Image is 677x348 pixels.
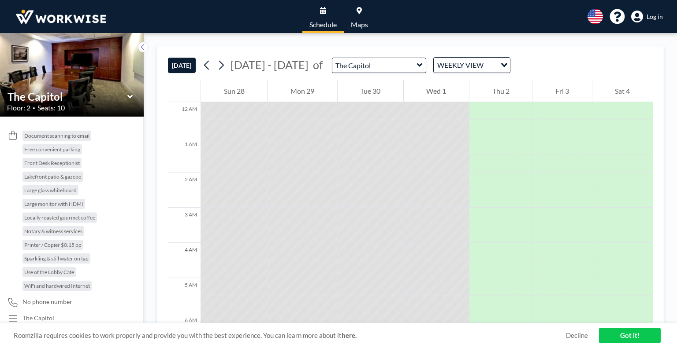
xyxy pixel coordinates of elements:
[486,59,495,71] input: Search for option
[647,13,663,21] span: Log in
[435,59,485,71] span: WEEKLY VIEW
[24,214,95,221] span: Locally roasted gourmet coffee
[168,172,201,208] div: 2 AM
[24,269,74,275] span: Use of the Lobby Cafe
[313,58,323,72] span: of
[168,58,196,73] button: [DATE]
[404,80,469,102] div: Wed 1
[24,201,83,207] span: Large monitor with HDMI
[168,137,201,172] div: 1 AM
[24,160,80,166] span: Front Desk Receptionist
[338,80,403,102] div: Tue 30
[168,208,201,243] div: 3 AM
[469,80,532,102] div: Thu 2
[24,282,90,289] span: WiFi and hardwired Internet
[24,173,82,180] span: Lakefront patio & gazebo
[37,103,65,112] span: Seats: 10
[168,243,201,278] div: 4 AM
[24,187,77,194] span: Large glass whiteboard
[599,328,661,343] a: Got it!
[24,228,82,234] span: Notary & witness services
[332,58,417,73] input: The Capitol
[342,331,357,339] a: here.
[309,21,337,28] span: Schedule
[24,255,89,262] span: Sparkling & still water on tap
[532,80,591,102] div: Fri 3
[24,242,82,248] span: Printer / Copier $0.15 pp
[24,132,89,139] span: Document scanning to email
[631,11,663,23] a: Log in
[231,58,309,71] span: [DATE] - [DATE]
[7,103,30,112] span: Floor: 2
[592,80,653,102] div: Sat 4
[566,331,588,340] a: Decline
[14,8,108,26] img: organization-logo
[22,314,54,322] div: The Capitol
[168,278,201,313] div: 5 AM
[434,58,510,73] div: Search for option
[22,298,72,306] span: No phone number
[24,146,80,153] span: Free convenient parking
[14,331,566,340] span: Roomzilla requires cookies to work properly and provide you with the best experience. You can lea...
[33,105,35,111] span: •
[7,90,127,103] input: The Capitol
[351,21,368,28] span: Maps
[268,80,337,102] div: Mon 29
[201,80,267,102] div: Sun 28
[168,102,201,137] div: 12 AM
